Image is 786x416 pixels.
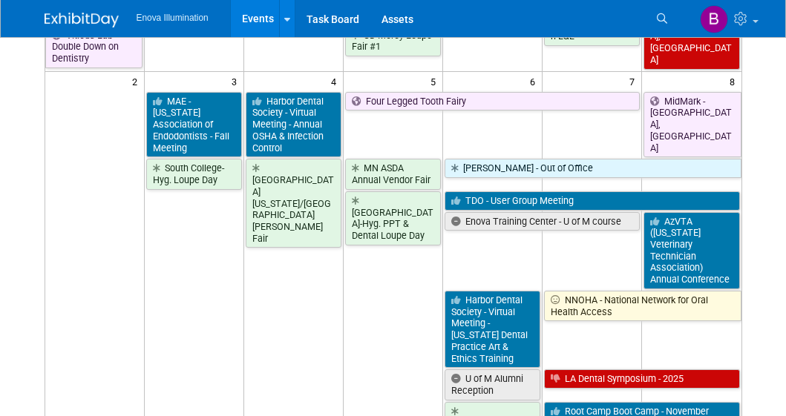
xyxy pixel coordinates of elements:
a: [GEOGRAPHIC_DATA][US_STATE]/[GEOGRAPHIC_DATA][PERSON_NAME] Fair [246,159,341,248]
span: 2 [131,72,144,90]
a: MidMark - [GEOGRAPHIC_DATA], [GEOGRAPHIC_DATA] [643,92,741,158]
a: [PERSON_NAME] - Out of Office [445,159,741,178]
a: U of M Alumni Reception [445,369,540,400]
a: Four Legged Tooth Fairy [345,92,640,111]
a: NNOHA - National Network for Oral Health Access [544,291,741,321]
img: Bailey Green [700,5,728,33]
a: Harbor Dental Society - Virtual Meeting - [US_STATE] Dental Practice Art & Ethics Training [445,291,540,368]
a: TDO - User Group Meeting [445,191,740,211]
a: Viticus Lab - Double Down on Dentistry [45,26,143,68]
a: South College-Hyg. Loupe Day [146,159,242,189]
span: Enova Illumination [137,13,209,23]
a: LA Dental Symposium - 2025 [544,369,740,389]
a: Harbor Dental Society - Virtual Meeting - Annual OSHA & Infection Control [246,92,341,158]
span: 4 [330,72,343,90]
span: 5 [429,72,442,90]
img: ExhibitDay [45,13,119,27]
a: UD Mercy-Loupe Fair #1 [345,26,441,56]
a: [GEOGRAPHIC_DATA]-Hyg. PPT & Dental Loupe Day [345,191,441,245]
span: 6 [528,72,542,90]
span: 7 [628,72,641,90]
a: AzVTA ([US_STATE] Veterinary Technician Association) Annual Conference [643,212,740,289]
a: MN ASDA Annual Vendor Fair [345,159,441,189]
a: Enova Training Center - U of M course [445,212,640,231]
a: MAE - [US_STATE] Association of Endodontists - Fall Meeting [146,92,242,158]
span: 8 [728,72,741,90]
span: 3 [230,72,243,90]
